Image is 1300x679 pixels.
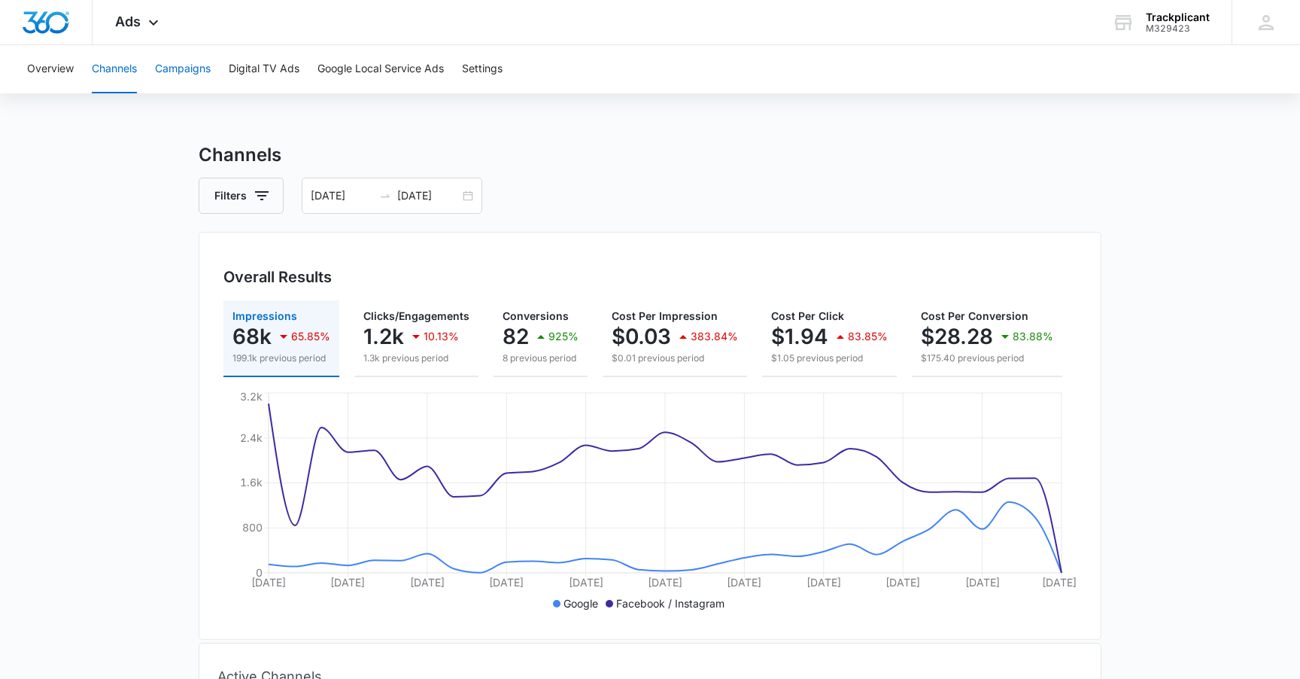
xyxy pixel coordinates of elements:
button: Filters [199,178,284,214]
button: Settings [462,45,503,93]
tspan: [DATE] [489,576,524,589]
p: 8 previous period [503,352,579,365]
input: Start date [311,187,373,204]
input: End date [397,187,460,204]
p: 83.85% [848,331,888,342]
span: swap-right [379,190,391,202]
tspan: 1.6k [240,476,263,489]
p: $1.94 [771,324,828,349]
p: 1.2k [363,324,404,349]
div: account id [1146,23,1210,34]
button: Channels [92,45,137,93]
span: Ads [115,14,141,29]
tspan: [DATE] [965,576,1000,589]
tspan: [DATE] [251,576,286,589]
button: Campaigns [155,45,211,93]
p: 925% [548,331,579,342]
span: Cost Per Conversion [921,309,1028,322]
h3: Channels [199,142,1101,169]
p: $28.28 [921,324,993,349]
tspan: [DATE] [806,576,841,589]
div: account name [1146,11,1210,23]
tspan: [DATE] [648,576,682,589]
p: 199.1k previous period [232,352,330,365]
button: Google Local Service Ads [317,45,444,93]
button: Overview [27,45,74,93]
p: Google [563,595,598,611]
p: 383.84% [691,331,738,342]
p: 1.3k previous period [363,352,469,365]
span: Clicks/Engagements [363,309,469,322]
tspan: 800 [242,521,263,534]
span: to [379,190,391,202]
span: Cost Per Impression [612,309,718,322]
tspan: [DATE] [410,576,445,589]
p: 10.13% [424,331,459,342]
p: 68k [232,324,272,349]
p: $175.40 previous period [921,352,1053,365]
p: $1.05 previous period [771,352,888,365]
p: 83.88% [1013,331,1053,342]
p: 65.85% [291,331,330,342]
tspan: [DATE] [569,576,603,589]
tspan: [DATE] [1042,576,1077,589]
button: Digital TV Ads [229,45,299,93]
tspan: [DATE] [727,576,761,589]
p: $0.01 previous period [612,352,738,365]
tspan: 3.2k [240,390,263,403]
tspan: [DATE] [885,576,920,589]
tspan: [DATE] [330,576,365,589]
tspan: 0 [256,566,263,579]
span: Impressions [232,309,297,322]
span: Conversions [503,309,569,322]
h3: Overall Results [223,266,332,288]
tspan: 2.4k [240,431,263,444]
span: Cost Per Click [771,309,844,322]
p: $0.03 [612,324,671,349]
p: Facebook / Instagram [616,595,724,611]
p: 82 [503,324,529,349]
